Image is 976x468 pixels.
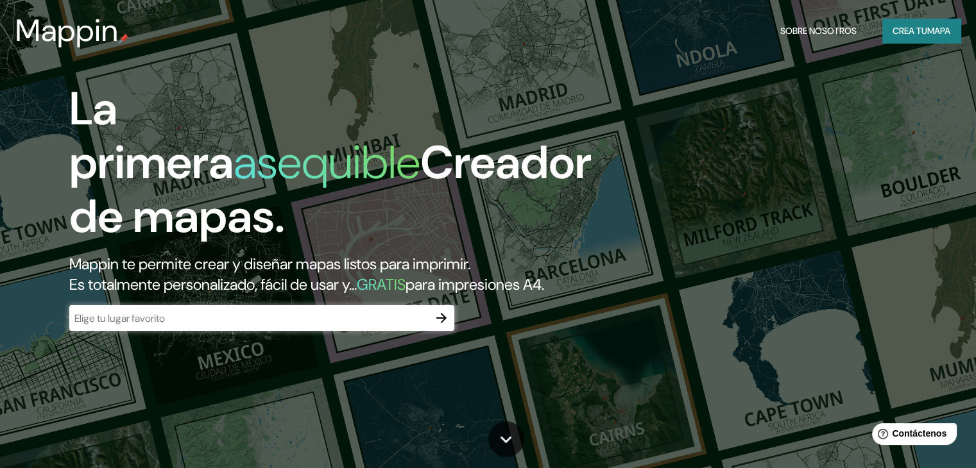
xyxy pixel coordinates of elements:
button: Sobre nosotros [775,19,862,43]
font: GRATIS [357,274,406,294]
font: Crea tu [893,25,927,37]
font: La primera [69,79,234,192]
font: asequible [234,133,420,192]
font: para impresiones A4. [406,274,544,294]
font: Creador de mapas. [69,133,592,246]
button: Crea tumapa [882,19,961,43]
font: Es totalmente personalizado, fácil de usar y... [69,274,357,294]
font: Sobre nosotros [780,25,857,37]
font: Mappin [15,10,119,51]
input: Elige tu lugar favorito [69,311,429,326]
font: mapa [927,25,950,37]
img: pin de mapeo [119,33,129,44]
iframe: Lanzador de widgets de ayuda [862,418,962,454]
font: Mappin te permite crear y diseñar mapas listos para imprimir. [69,254,470,274]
